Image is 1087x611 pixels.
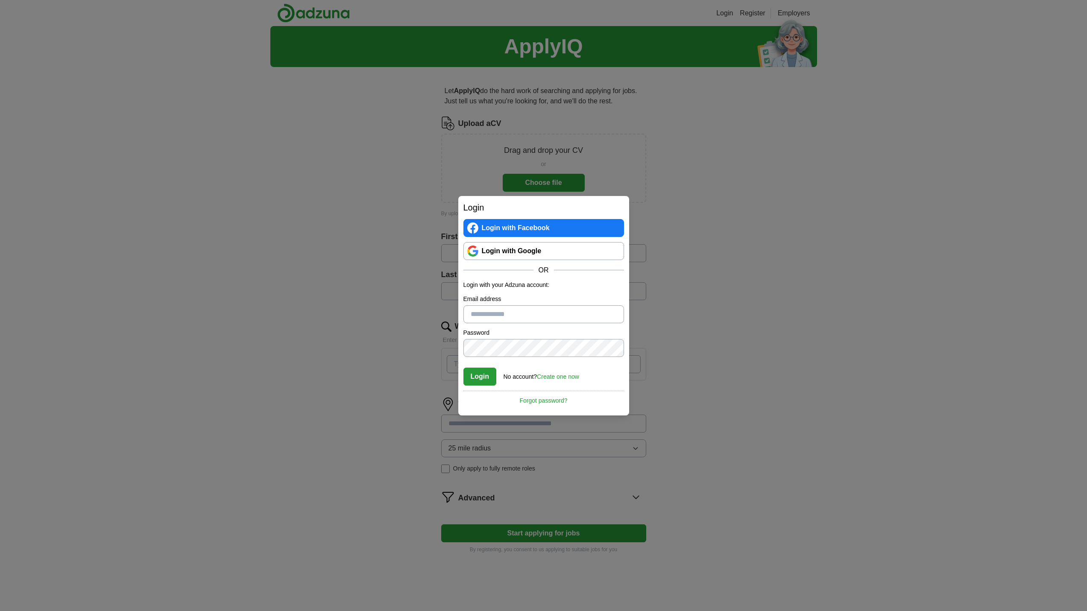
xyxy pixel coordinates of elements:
[463,328,624,337] label: Password
[504,367,579,381] div: No account?
[463,219,624,237] a: Login with Facebook
[463,295,624,304] label: Email address
[463,201,624,214] h2: Login
[537,373,579,380] a: Create one now
[463,281,624,289] p: Login with your Adzuna account:
[463,368,497,386] button: Login
[463,242,624,260] a: Login with Google
[533,265,554,275] span: OR
[463,391,624,405] a: Forgot password?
